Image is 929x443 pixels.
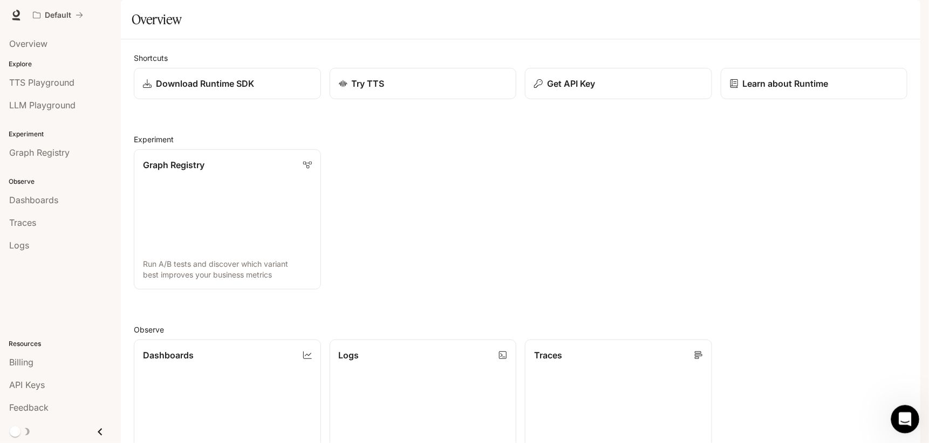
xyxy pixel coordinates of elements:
p: Download Runtime SDK [156,77,254,90]
a: Learn about Runtime [721,68,908,99]
p: Default [45,11,71,20]
button: Get API Key [525,68,712,99]
iframe: Intercom live chat [891,405,920,434]
button: All workspaces [28,4,88,26]
p: Run A/B tests and discover which variant best improves your business metrics [143,259,312,280]
p: Learn about Runtime [743,77,829,90]
a: Try TTS [330,68,517,99]
h2: Experiment [134,134,907,145]
p: Dashboards [143,349,194,362]
a: Graph RegistryRun A/B tests and discover which variant best improves your business metrics [134,149,321,289]
p: Get API Key [547,77,595,90]
a: Download Runtime SDK [134,68,321,99]
h1: Overview [132,9,182,30]
p: Traces [534,349,562,362]
p: Try TTS [352,77,385,90]
p: Graph Registry [143,158,204,171]
h2: Observe [134,324,907,335]
p: Logs [339,349,359,362]
h2: Shortcuts [134,52,907,64]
